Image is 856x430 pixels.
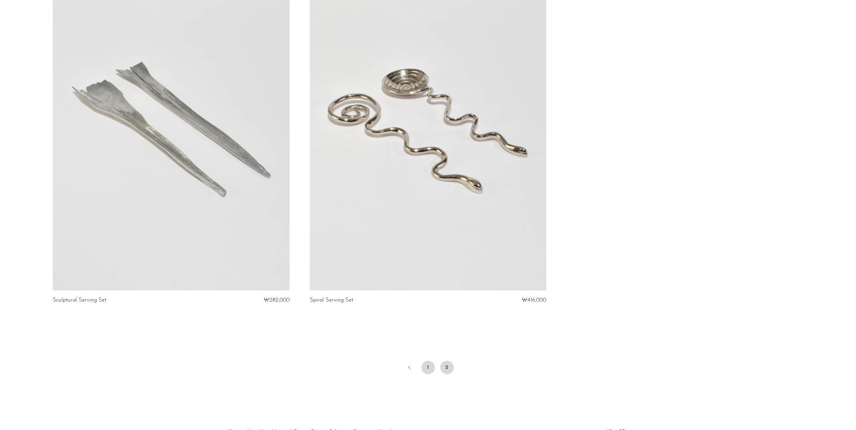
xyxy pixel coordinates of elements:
[522,297,546,303] span: ₩416,000
[264,297,290,303] span: ₩282,000
[403,361,416,376] a: Previous
[53,297,106,303] a: Sculptural Serving Set
[421,361,435,374] a: 1
[310,297,353,303] a: Spiral Serving Set
[440,361,454,374] span: 2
